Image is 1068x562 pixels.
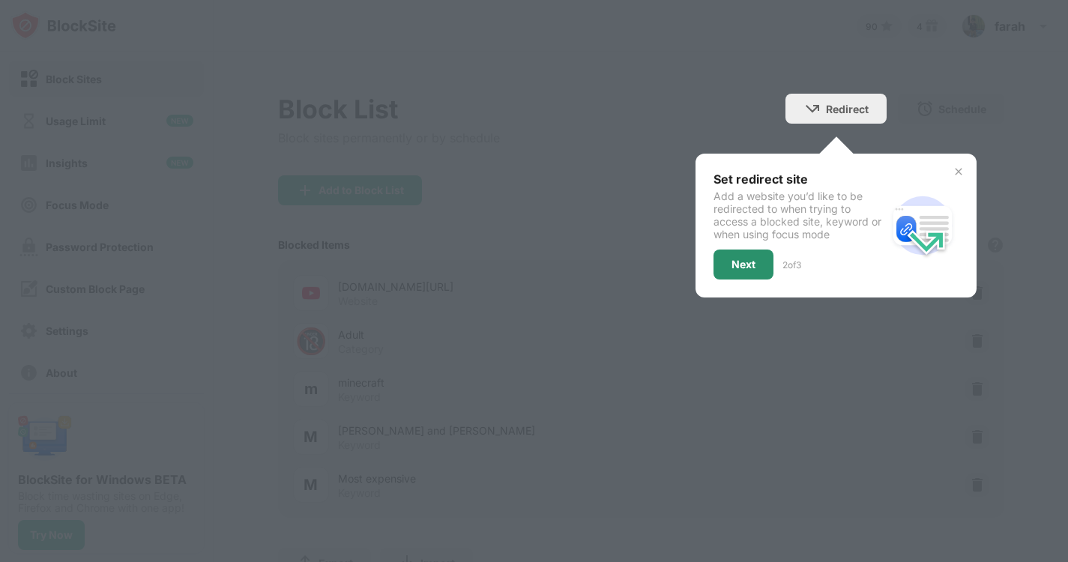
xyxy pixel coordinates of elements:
[953,166,965,178] img: x-button.svg
[713,190,887,241] div: Add a website you’d like to be redirected to when trying to access a blocked site, keyword or whe...
[713,172,887,187] div: Set redirect site
[887,190,959,262] img: redirect.svg
[782,259,801,271] div: 2 of 3
[731,259,755,271] div: Next
[826,103,869,115] div: Redirect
